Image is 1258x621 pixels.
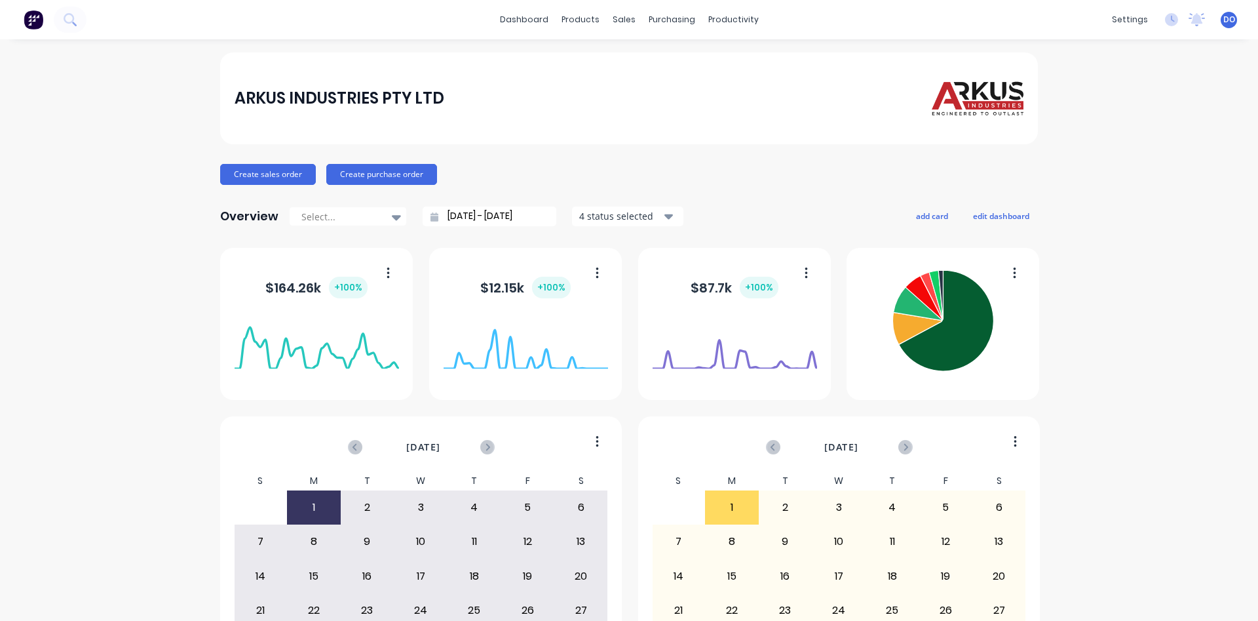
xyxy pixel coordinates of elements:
div: 9 [341,525,394,558]
span: DO [1223,14,1235,26]
div: 16 [759,560,812,593]
div: $ 12.15k [480,277,571,298]
div: + 100 % [740,277,778,298]
div: S [652,471,706,491]
div: Overview [220,203,278,230]
div: 5 [501,491,554,524]
div: + 100 % [329,277,368,298]
button: edit dashboard [964,207,1038,224]
div: T [866,471,919,491]
div: 12 [501,525,554,558]
div: 7 [653,525,705,558]
div: + 100 % [532,277,571,298]
div: 4 [866,491,919,524]
div: 6 [555,491,607,524]
div: ARKUS INDUSTRIES PTY LTD [235,85,444,111]
div: 15 [706,560,758,593]
span: [DATE] [824,440,858,454]
div: 4 status selected [579,209,662,223]
div: T [448,471,501,491]
div: 15 [288,560,340,593]
div: 18 [866,560,919,593]
div: 10 [812,525,865,558]
div: 5 [919,491,972,524]
div: 19 [919,560,972,593]
div: T [341,471,394,491]
div: 3 [394,491,447,524]
button: add card [907,207,957,224]
div: 7 [235,525,287,558]
div: 4 [448,491,501,524]
div: 11 [866,525,919,558]
div: 13 [973,525,1025,558]
div: 9 [759,525,812,558]
div: purchasing [642,10,702,30]
div: F [501,471,554,491]
div: 6 [973,491,1025,524]
div: M [705,471,759,491]
div: T [759,471,812,491]
div: 16 [341,560,394,593]
div: 14 [235,560,287,593]
div: F [919,471,972,491]
div: settings [1105,10,1154,30]
div: $ 87.7k [691,277,778,298]
img: ARKUS INDUSTRIES PTY LTD [932,74,1023,122]
span: [DATE] [406,440,440,454]
div: 20 [555,560,607,593]
div: 13 [555,525,607,558]
div: 1 [706,491,758,524]
div: 12 [919,525,972,558]
a: dashboard [493,10,555,30]
div: 17 [394,560,447,593]
div: sales [606,10,642,30]
div: W [812,471,866,491]
div: 17 [812,560,865,593]
div: 8 [706,525,758,558]
div: S [554,471,608,491]
div: 20 [973,560,1025,593]
div: productivity [702,10,765,30]
div: 2 [759,491,812,524]
button: 4 status selected [572,207,683,226]
div: 11 [448,525,501,558]
div: products [555,10,606,30]
div: $ 164.26k [265,277,368,298]
div: S [972,471,1026,491]
div: M [287,471,341,491]
div: W [394,471,448,491]
div: 3 [812,491,865,524]
div: 19 [501,560,554,593]
div: 10 [394,525,447,558]
div: S [234,471,288,491]
img: Factory [24,10,43,30]
div: 18 [448,560,501,593]
div: 8 [288,525,340,558]
button: Create sales order [220,164,316,185]
div: 14 [653,560,705,593]
div: 1 [288,491,340,524]
div: 2 [341,491,394,524]
button: Create purchase order [326,164,437,185]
